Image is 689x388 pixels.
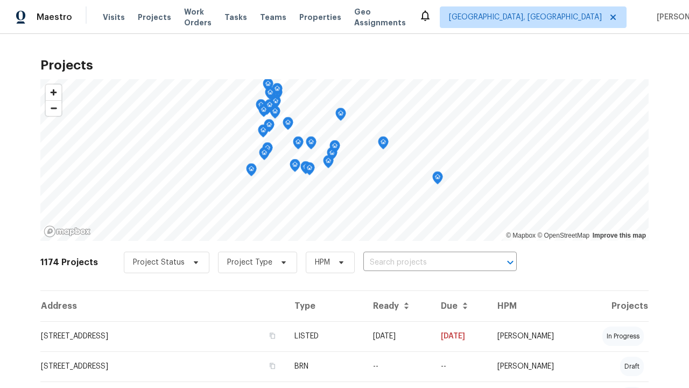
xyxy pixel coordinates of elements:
div: Map marker [293,136,304,153]
span: [GEOGRAPHIC_DATA], [GEOGRAPHIC_DATA] [449,12,602,23]
div: Map marker [290,159,300,176]
div: Map marker [335,108,346,124]
span: Projects [138,12,171,23]
button: Copy Address [268,361,277,371]
div: Map marker [264,119,275,136]
a: Improve this map [593,232,646,239]
span: Maestro [37,12,72,23]
button: Zoom out [46,100,61,116]
h2: Projects [40,60,649,71]
th: Due [432,291,489,321]
td: BRN [286,351,364,382]
div: Map marker [304,162,315,179]
div: Map marker [272,83,283,100]
span: HPM [315,257,330,268]
input: Search projects [363,254,487,271]
th: Projects [580,291,649,321]
span: Tasks [224,13,247,21]
div: Map marker [327,147,338,164]
td: [DATE] [432,321,489,351]
th: Type [286,291,364,321]
td: [STREET_ADDRESS] [40,351,286,382]
div: Map marker [258,124,269,141]
div: Map marker [378,136,389,153]
div: Map marker [264,99,275,116]
td: Resale COE 2025-09-23T00:00:00.000Z [432,351,489,382]
span: Teams [260,12,286,23]
th: Ready [364,291,432,321]
div: draft [620,357,644,376]
div: in progress [602,327,644,346]
td: [STREET_ADDRESS] [40,321,286,351]
span: Project Type [227,257,272,268]
div: Map marker [300,161,311,178]
div: Map marker [256,99,266,116]
span: Properties [299,12,341,23]
a: OpenStreetMap [537,232,589,239]
div: Map marker [262,102,272,119]
div: Map marker [283,117,293,134]
h2: 1174 Projects [40,257,98,268]
div: Map marker [263,78,273,95]
div: Map marker [262,142,273,159]
button: Zoom in [46,85,61,100]
div: Map marker [246,163,257,180]
td: -- [364,351,432,382]
th: Address [40,291,286,321]
div: Map marker [432,171,443,188]
div: Map marker [323,155,334,172]
a: Mapbox homepage [44,225,91,238]
td: [PERSON_NAME] [489,351,580,382]
span: Project Status [133,257,185,268]
div: Map marker [270,95,281,112]
span: Zoom out [46,101,61,116]
div: Map marker [306,136,317,153]
div: Map marker [259,147,270,164]
a: Mapbox [506,232,536,239]
canvas: Map [40,79,649,241]
button: Open [503,255,518,270]
span: Visits [103,12,125,23]
span: Work Orders [184,6,212,28]
button: Copy Address [268,331,277,341]
span: Geo Assignments [354,6,406,28]
th: HPM [489,291,580,321]
div: Map marker [329,140,340,157]
td: [DATE] [364,321,432,351]
div: Map marker [265,87,276,103]
td: LISTED [286,321,364,351]
div: Map marker [258,104,269,121]
div: Map marker [270,106,280,122]
td: [PERSON_NAME] [489,321,580,351]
